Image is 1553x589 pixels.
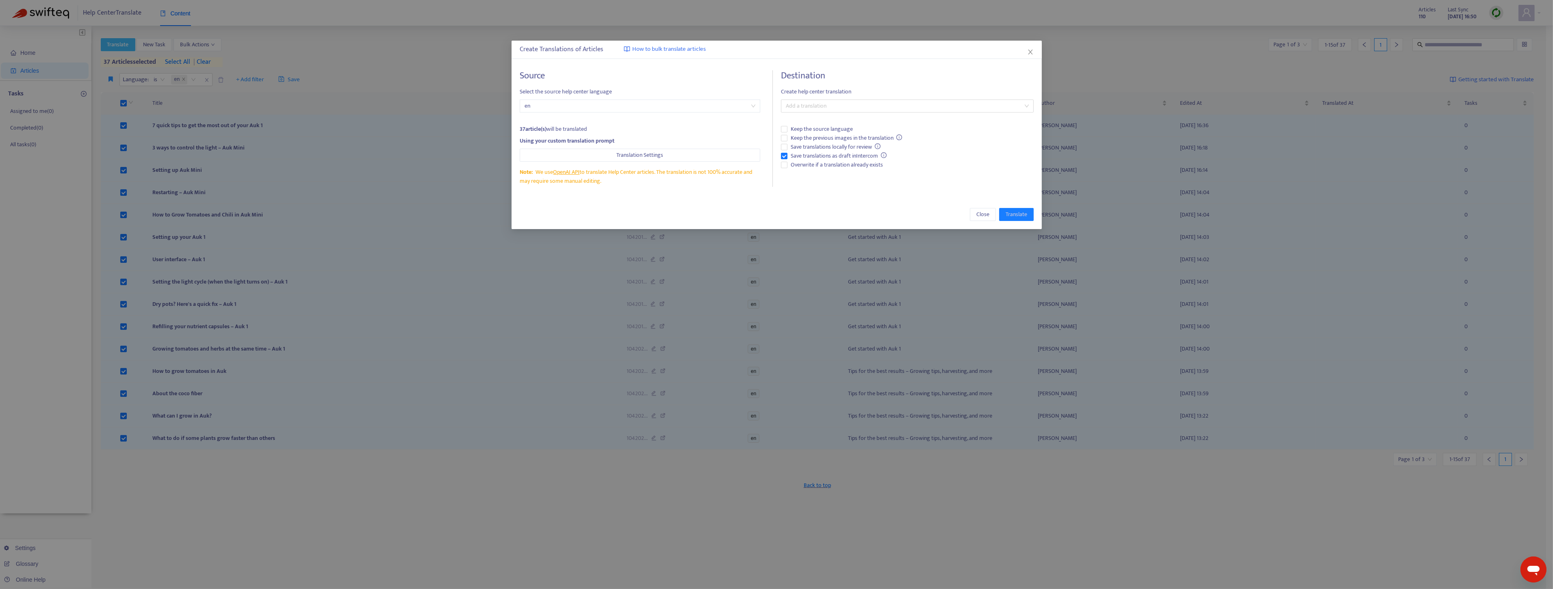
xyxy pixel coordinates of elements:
iframe: Button to launch messaging window [1520,557,1546,583]
div: We use to translate Help Center articles. The translation is not 100% accurate and may require so... [520,168,760,186]
span: info-circle [881,152,887,158]
span: Overwrite if a translation already exists [787,160,886,169]
button: Close [970,208,996,221]
span: close [1027,49,1034,55]
span: Close [976,210,989,219]
button: Translation Settings [520,149,760,162]
span: Translation Settings [616,151,663,160]
img: image-link [624,46,630,52]
h4: Source [520,70,760,81]
div: Using your custom translation prompt [520,136,760,145]
span: Keep the source language [787,125,856,134]
span: Create help center translation [781,87,1033,96]
span: info-circle [875,143,881,149]
span: How to bulk translate articles [632,45,706,54]
button: Close [1026,48,1035,56]
span: Select the source help center language [520,87,760,96]
div: will be translated [520,125,760,134]
span: en [525,100,755,112]
span: info-circle [896,134,902,140]
span: Save translations locally for review [787,143,884,152]
span: Keep the previous images in the translation [787,134,905,143]
span: Note: [520,167,533,177]
button: Translate [999,208,1034,221]
h4: Destination [781,70,1033,81]
a: OpenAI API [553,167,579,177]
a: How to bulk translate articles [624,45,706,54]
strong: 37 article(s) [520,124,547,134]
span: Save translations as draft in Intercom [787,152,890,160]
div: Create Translations of Articles [520,45,1034,54]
